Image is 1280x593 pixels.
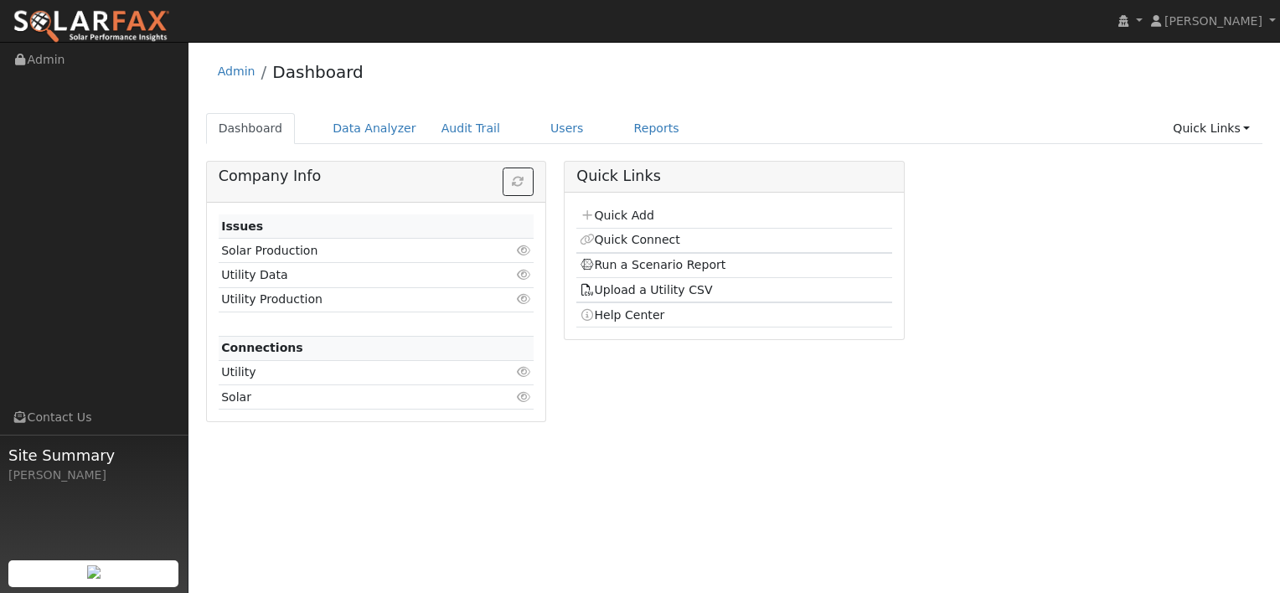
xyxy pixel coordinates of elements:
[580,258,726,271] a: Run a Scenario Report
[576,168,891,185] h5: Quick Links
[8,444,179,467] span: Site Summary
[218,64,255,78] a: Admin
[516,293,531,305] i: Click to view
[516,269,531,281] i: Click to view
[221,341,303,354] strong: Connections
[221,219,263,233] strong: Issues
[580,209,654,222] a: Quick Add
[538,113,596,144] a: Users
[622,113,692,144] a: Reports
[206,113,296,144] a: Dashboard
[516,366,531,378] i: Click to view
[516,245,531,256] i: Click to view
[219,287,483,312] td: Utility Production
[219,360,483,384] td: Utility
[580,283,713,296] a: Upload a Utility CSV
[219,263,483,287] td: Utility Data
[320,113,429,144] a: Data Analyzer
[219,385,483,410] td: Solar
[1160,113,1262,144] a: Quick Links
[1164,14,1262,28] span: [PERSON_NAME]
[516,391,531,403] i: Click to view
[8,467,179,484] div: [PERSON_NAME]
[219,239,483,263] td: Solar Production
[429,113,513,144] a: Audit Trail
[219,168,534,185] h5: Company Info
[580,308,665,322] a: Help Center
[13,9,170,44] img: SolarFax
[272,62,364,82] a: Dashboard
[580,233,680,246] a: Quick Connect
[87,565,101,579] img: retrieve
